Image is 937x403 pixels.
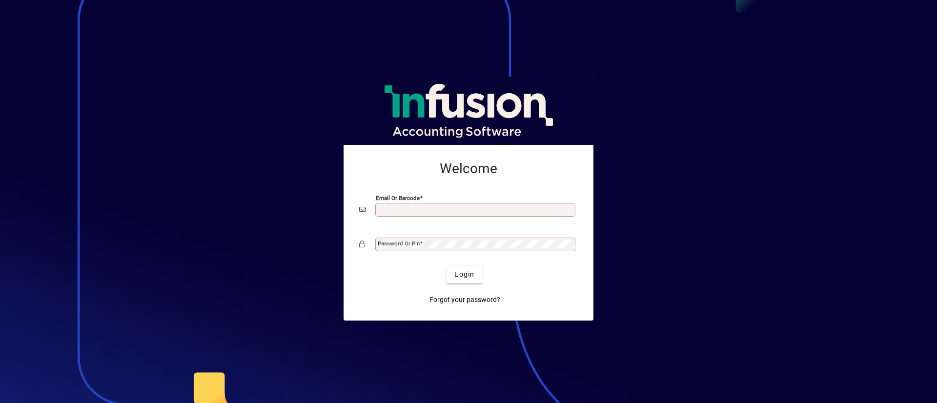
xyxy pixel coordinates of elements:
[447,266,482,283] button: Login
[426,291,504,309] a: Forgot your password?
[429,295,500,305] span: Forgot your password?
[359,161,578,177] h2: Welcome
[454,269,474,280] span: Login
[376,194,420,201] mat-label: Email or Barcode
[378,240,420,247] mat-label: Password or Pin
